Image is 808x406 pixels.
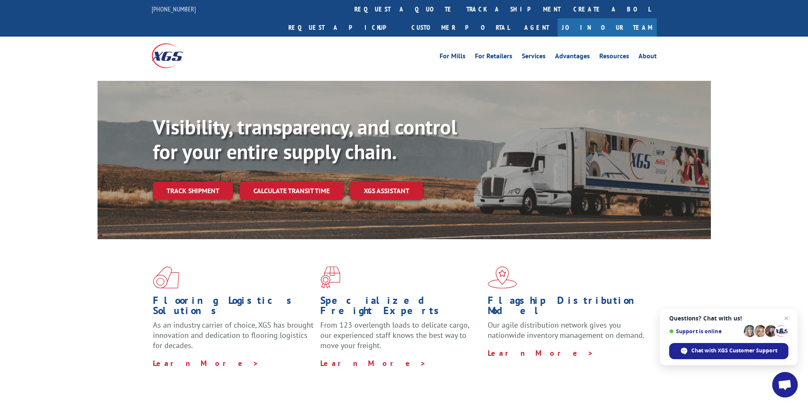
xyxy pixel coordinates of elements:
[669,328,741,335] span: Support is online
[488,348,594,358] a: Learn More >
[691,347,777,355] span: Chat with XGS Customer Support
[153,182,233,200] a: Track shipment
[320,320,481,358] p: From 123 overlength loads to delicate cargo, our experienced staff knows the best way to move you...
[240,182,343,200] a: Calculate transit time
[599,53,629,62] a: Resources
[555,53,590,62] a: Advantages
[772,372,798,397] div: Open chat
[153,320,313,350] span: As an industry carrier of choice, XGS has brought innovation and dedication to flooring logistics...
[522,53,546,62] a: Services
[488,320,644,340] span: Our agile distribution network gives you nationwide inventory management on demand.
[475,53,512,62] a: For Retailers
[153,114,457,165] b: Visibility, transparency, and control for your entire supply chain.
[153,358,259,368] a: Learn More >
[350,182,423,200] a: XGS ASSISTANT
[781,313,791,323] span: Close chat
[405,18,516,37] a: Customer Portal
[638,53,657,62] a: About
[320,295,481,320] h1: Specialized Freight Experts
[516,18,558,37] a: Agent
[152,5,196,13] a: [PHONE_NUMBER]
[558,18,657,37] a: Join Our Team
[440,53,466,62] a: For Mills
[153,266,179,289] img: xgs-icon-total-supply-chain-intelligence-red
[669,343,788,359] div: Chat with XGS Customer Support
[320,266,340,289] img: xgs-icon-focused-on-flooring-red
[153,295,314,320] h1: Flooring Logistics Solutions
[320,358,426,368] a: Learn More >
[488,295,649,320] h1: Flagship Distribution Model
[488,266,517,289] img: xgs-icon-flagship-distribution-model-red
[282,18,405,37] a: Request a pickup
[669,315,788,322] span: Questions? Chat with us!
